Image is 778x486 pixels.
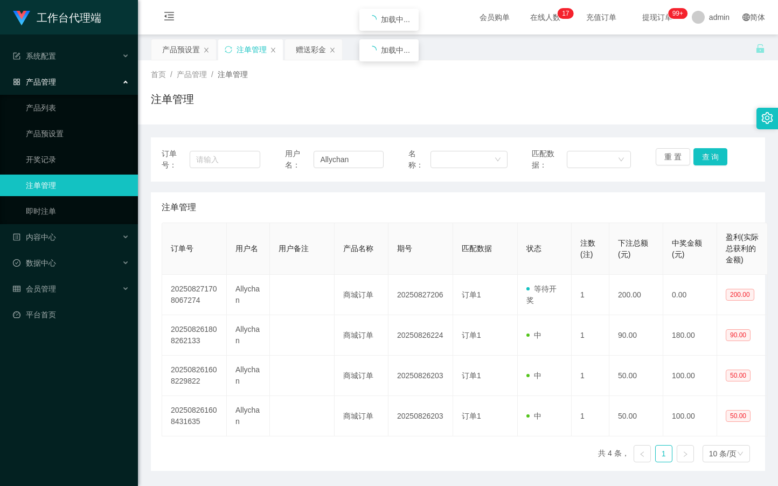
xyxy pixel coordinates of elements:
[655,445,672,462] li: 1
[558,8,573,19] sup: 17
[755,44,765,53] i: 图标: unlock
[726,289,754,301] span: 200.00
[162,201,196,214] span: 注单管理
[227,315,270,356] td: Allychan
[761,112,773,124] i: 图标: setting
[225,46,232,53] i: 图标: sync
[618,156,624,164] i: 图标: down
[151,70,166,79] span: 首页
[13,259,20,267] i: 图标: check-circle-o
[526,331,541,339] span: 中
[203,47,210,53] i: 图标: close
[726,233,759,264] span: 盈利(实际总获利的金额)
[170,70,172,79] span: /
[677,445,694,462] li: 下一页
[462,290,481,299] span: 订单1
[13,52,20,60] i: 图标: form
[162,148,190,171] span: 订单号：
[190,151,260,168] input: 请输入
[639,451,645,457] i: 图标: left
[227,396,270,436] td: Allychan
[151,1,187,35] i: 图标: menu-fold
[177,70,207,79] span: 产品管理
[526,244,541,253] span: 状态
[237,39,267,60] div: 注单管理
[609,396,663,436] td: 50.00
[526,371,541,380] span: 中
[656,446,672,462] a: 1
[609,275,663,315] td: 200.00
[580,239,595,259] span: 注数(注)
[388,356,453,396] td: 20250826203
[682,451,689,457] i: 图标: right
[296,39,326,60] div: 赠送彩金
[693,148,728,165] button: 查 询
[151,91,194,107] h1: 注单管理
[572,356,609,396] td: 1
[668,8,687,19] sup: 978
[742,13,750,21] i: 图标: global
[26,200,129,222] a: 即时注单
[462,244,492,253] span: 匹配数据
[726,410,751,422] span: 50.00
[609,315,663,356] td: 90.00
[13,284,56,293] span: 会员管理
[388,396,453,436] td: 20250826203
[462,412,481,420] span: 订单1
[227,356,270,396] td: Allychan
[532,148,567,171] span: 匹配数据：
[562,8,566,19] p: 1
[26,175,129,196] a: 注单管理
[13,304,129,325] a: 图标: dashboard平台首页
[709,446,737,462] div: 10 条/页
[663,396,717,436] td: 100.00
[13,78,20,86] i: 图标: appstore-o
[335,315,388,356] td: 商城订单
[726,329,751,341] span: 90.00
[572,275,609,315] td: 1
[525,13,566,21] span: 在线人数
[335,356,388,396] td: 商城订单
[13,78,56,86] span: 产品管理
[329,47,336,53] i: 图标: close
[609,356,663,396] td: 50.00
[13,233,20,241] i: 图标: profile
[381,15,410,24] span: 加载中...
[637,13,678,21] span: 提现订单
[218,70,248,79] span: 注单管理
[598,445,629,462] li: 共 4 条，
[663,356,717,396] td: 100.00
[462,371,481,380] span: 订单1
[13,52,56,60] span: 系统配置
[566,8,569,19] p: 7
[162,39,200,60] div: 产品预设置
[13,11,30,26] img: logo.9652507e.png
[314,151,384,168] input: 请输入
[335,275,388,315] td: 商城订单
[285,148,314,171] span: 用户名：
[13,285,20,293] i: 图标: table
[495,156,501,164] i: 图标: down
[270,47,276,53] i: 图标: close
[171,244,193,253] span: 订单号
[663,275,717,315] td: 0.00
[162,396,227,436] td: 202508261608431635
[162,356,227,396] td: 202508261608229822
[634,445,651,462] li: 上一页
[37,1,101,35] h1: 工作台代理端
[581,13,622,21] span: 充值订单
[572,315,609,356] td: 1
[13,233,56,241] span: 内容中心
[235,244,258,253] span: 用户名
[13,13,101,22] a: 工作台代理端
[26,149,129,170] a: 开奖记录
[572,396,609,436] td: 1
[343,244,373,253] span: 产品名称
[368,15,377,24] i: icon: loading
[526,412,541,420] span: 中
[279,244,309,253] span: 用户备注
[211,70,213,79] span: /
[368,46,377,54] i: icon: loading
[13,259,56,267] span: 数据中心
[26,123,129,144] a: 产品预设置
